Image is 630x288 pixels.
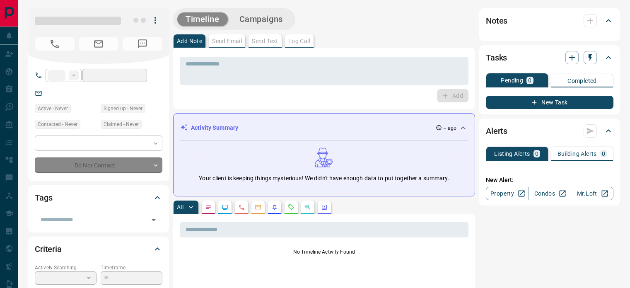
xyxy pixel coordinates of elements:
[288,204,294,211] svg: Requests
[79,37,118,51] span: No Email
[486,48,613,68] div: Tasks
[177,38,202,44] p: Add Note
[104,120,139,128] span: Claimed - Never
[558,151,597,157] p: Building Alerts
[571,187,613,200] a: Mr.Loft
[35,157,162,173] div: Do Not Contact
[222,204,228,211] svg: Lead Browsing Activity
[528,77,531,83] p: 0
[35,264,97,271] p: Actively Searching:
[486,14,507,27] h2: Notes
[535,151,538,157] p: 0
[486,124,507,138] h2: Alerts
[205,204,212,211] svg: Notes
[304,204,311,211] svg: Opportunities
[501,77,523,83] p: Pending
[101,264,162,271] p: Timeframe:
[35,191,52,204] h2: Tags
[238,204,245,211] svg: Calls
[104,104,142,113] span: Signed up - Never
[444,124,456,132] p: -- ago
[231,12,291,26] button: Campaigns
[177,204,183,210] p: All
[255,204,261,211] svg: Emails
[271,204,278,211] svg: Listing Alerts
[486,11,613,31] div: Notes
[38,104,68,113] span: Active - Never
[35,239,162,259] div: Criteria
[180,248,468,256] p: No Timeline Activity Found
[486,96,613,109] button: New Task
[199,174,449,183] p: Your client is keeping things mysterious! We didn't have enough data to put together a summary.
[35,242,62,256] h2: Criteria
[486,121,613,141] div: Alerts
[38,120,77,128] span: Contacted - Never
[494,151,530,157] p: Listing Alerts
[486,187,529,200] a: Property
[48,90,51,96] a: --
[180,120,468,136] div: Activity Summary-- ago
[177,12,228,26] button: Timeline
[567,78,597,84] p: Completed
[148,214,159,226] button: Open
[321,204,328,211] svg: Agent Actions
[35,37,75,51] span: No Number
[191,123,238,132] p: Activity Summary
[123,37,162,51] span: No Number
[602,151,605,157] p: 0
[528,187,571,200] a: Condos
[486,51,507,64] h2: Tasks
[486,176,613,184] p: New Alert:
[35,188,162,208] div: Tags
